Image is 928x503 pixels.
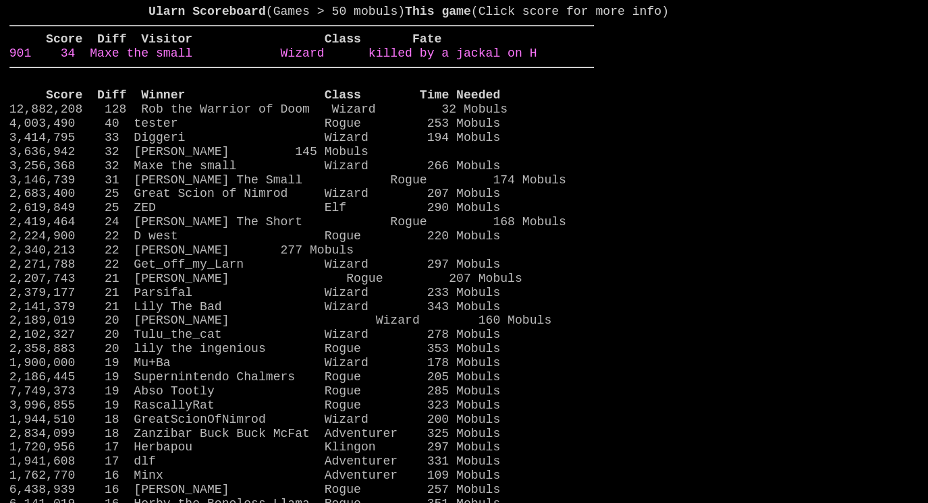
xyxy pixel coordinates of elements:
a: 901 34 Maxe the small Wizard killed by a jackal on H [9,47,537,60]
b: Score Diff Winner Class Time Needed [46,88,500,102]
a: 2,186,445 19 Supernintendo Chalmers Rogue 205 Mobuls [9,370,501,384]
a: 3,636,942 32 [PERSON_NAME] 145 Mobuls [9,145,369,158]
a: 2,141,379 21 Lily The Bad Wizard 343 Mobuls [9,300,501,314]
a: 2,683,400 25 Great Scion of Nimrod Wizard 207 Mobuls [9,187,501,200]
a: 2,224,900 22 D west Rogue 220 Mobuls [9,229,501,243]
a: 4,003,490 40 tester Rogue 253 Mobuls [9,117,501,130]
a: 1,941,608 17 dlf Adventurer 331 Mobuls [9,454,501,468]
a: 1,720,956 17 Herbapou Klingon 297 Mobuls [9,440,501,454]
a: 1,762,770 16 Minx Adventurer 109 Mobuls [9,469,501,482]
a: 1,900,000 19 Mu+Ba Wizard 178 Mobuls [9,356,501,369]
a: 2,189,019 20 [PERSON_NAME] Wizard 160 Mobuls [9,314,552,327]
a: 3,256,368 32 Maxe the small Wizard 266 Mobuls [9,159,501,173]
a: 2,834,099 18 Zanzibar Buck Buck McFat Adventurer 325 Mobuls [9,427,501,440]
larn: (Games > 50 mobuls) (Click score for more info) Click on a score for more information ---- Reload... [9,5,594,477]
a: 3,146,739 31 [PERSON_NAME] The Small Rogue 174 Mobuls [9,173,566,187]
a: 2,102,327 20 Tulu_the_cat Wizard 278 Mobuls [9,328,501,341]
a: 2,379,177 21 Parsifal Wizard 233 Mobuls [9,286,501,299]
b: Score Diff Visitor Class Fate [46,32,441,46]
a: 2,358,883 20 lily the ingenious Rogue 353 Mobuls [9,342,501,355]
b: Ularn Scoreboard [148,5,266,18]
a: 7,749,373 19 Abso Tootly Rogue 285 Mobuls [9,384,501,398]
a: 3,414,795 33 Diggeri Wizard 194 Mobuls [9,131,501,144]
a: 1,944,510 18 GreatScionOfNimrod Wizard 200 Mobuls [9,413,501,426]
a: 3,996,855 19 RascallyRat Rogue 323 Mobuls [9,398,501,412]
b: This game [405,5,471,18]
a: 2,207,743 21 [PERSON_NAME] Rogue 207 Mobuls [9,272,522,285]
a: 2,619,849 25 ZED Elf 290 Mobuls [9,201,501,214]
a: 2,419,464 24 [PERSON_NAME] The Short Rogue 168 Mobuls [9,215,566,229]
a: 2,271,788 22 Get_off_my_Larn Wizard 297 Mobuls [9,258,501,271]
a: 12,882,208 128 Rob the Warrior of Doom Wizard 32 Mobuls [9,102,508,116]
a: 2,340,213 22 [PERSON_NAME] 277 Mobuls [9,243,354,257]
